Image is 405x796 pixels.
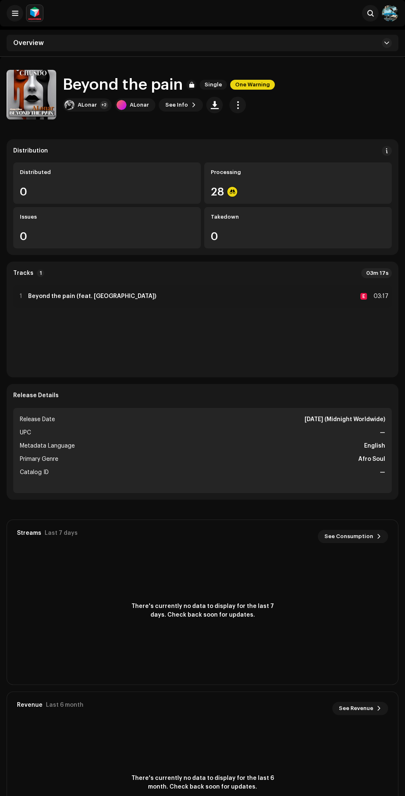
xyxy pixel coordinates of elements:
span: Primary Genre [20,454,58,464]
span: See Consumption [324,528,373,545]
span: One Warning [230,80,275,90]
strong: [DATE] (Midnight Worldwide) [305,415,385,424]
div: +2 [100,101,108,109]
span: See Revenue [339,700,373,717]
strong: English [364,441,385,451]
button: See Revenue [332,702,388,715]
img: 138ef07d-a8b6-4cf0-b632-ecaca17ee953 [64,100,74,110]
h1: Beyond the pain [63,76,183,93]
div: E [360,293,367,300]
div: Takedown [211,214,385,220]
strong: Tracks [13,270,33,276]
div: Last 6 month [46,702,83,708]
span: Release Date [20,415,55,424]
div: Last 7 days [45,530,78,536]
span: Catalog ID [20,467,49,477]
img: 6398a20c-9774-4d65-b59f-61f4656ee149 [7,70,56,119]
button: See Consumption [318,530,388,543]
strong: Release Details [13,392,59,399]
span: There's currently no data to display for the last 6 month. Check back soon for updates. [128,774,277,791]
img: b0b2e603-e0dd-4d00-941e-d3d0124915d9 [382,5,398,21]
div: Revenue [17,702,43,708]
div: 03:17 [370,291,388,301]
span: UPC [20,428,31,438]
strong: Beyond the pain (feat. [GEOGRAPHIC_DATA]) [28,293,156,300]
div: Distribution [13,148,48,154]
div: ALonar [130,102,149,108]
span: Metadata Language [20,441,75,451]
span: Single [200,80,227,90]
strong: — [380,428,385,438]
div: 03m 17s [361,268,392,278]
p-badge: 1 [37,269,44,277]
img: feab3aad-9b62-475c-8caf-26f15a9573ee [26,5,43,21]
div: Distributed [20,169,194,176]
button: See Info [159,98,203,112]
span: There's currently no data to display for the last 7 days. Check back soon for updates. [128,602,277,620]
div: Processing [211,169,385,176]
span: See Info [165,97,188,113]
div: ALonar [78,102,97,108]
div: Issues [20,214,194,220]
strong: — [380,467,385,477]
strong: Afro Soul [358,454,385,464]
div: Streams [17,530,41,536]
span: Overview [13,40,44,46]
